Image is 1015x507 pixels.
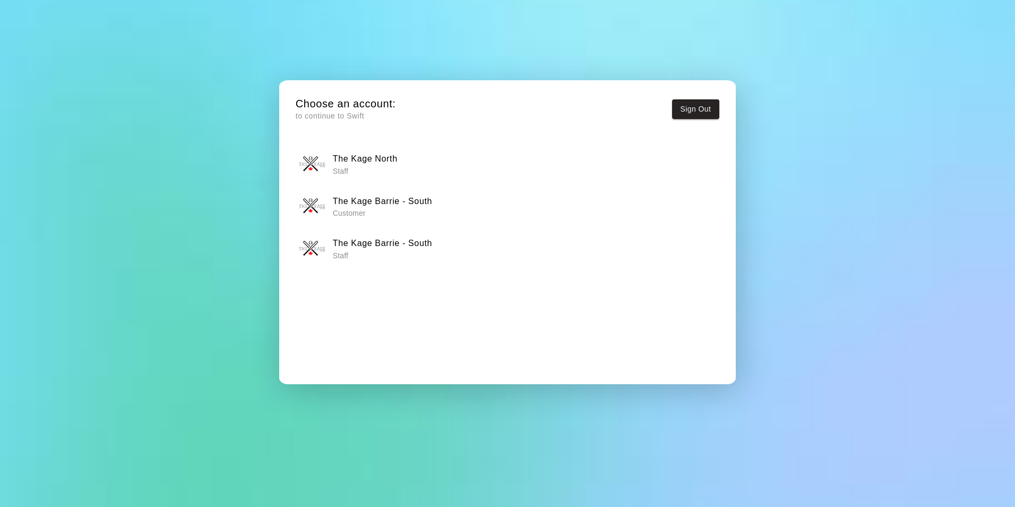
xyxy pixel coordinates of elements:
[333,236,432,250] h6: The Kage Barrie - South
[672,99,720,119] button: Sign Out
[333,166,398,176] p: Staff
[296,147,719,181] button: The Kage NorthThe Kage North Staff
[333,195,432,208] h6: The Kage Barrie - South
[333,208,432,218] p: Customer
[296,111,396,122] p: to continue to Swift
[296,97,396,111] h5: Choose an account:
[299,235,325,262] img: The Kage Barrie - South
[333,250,432,261] p: Staff
[296,190,719,223] button: The Kage Barrie - SouthThe Kage Barrie - South Customer
[299,193,325,219] img: The Kage Barrie - South
[333,152,398,166] h6: The Kage North
[299,151,325,178] img: The Kage North
[296,232,719,265] button: The Kage Barrie - SouthThe Kage Barrie - South Staff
